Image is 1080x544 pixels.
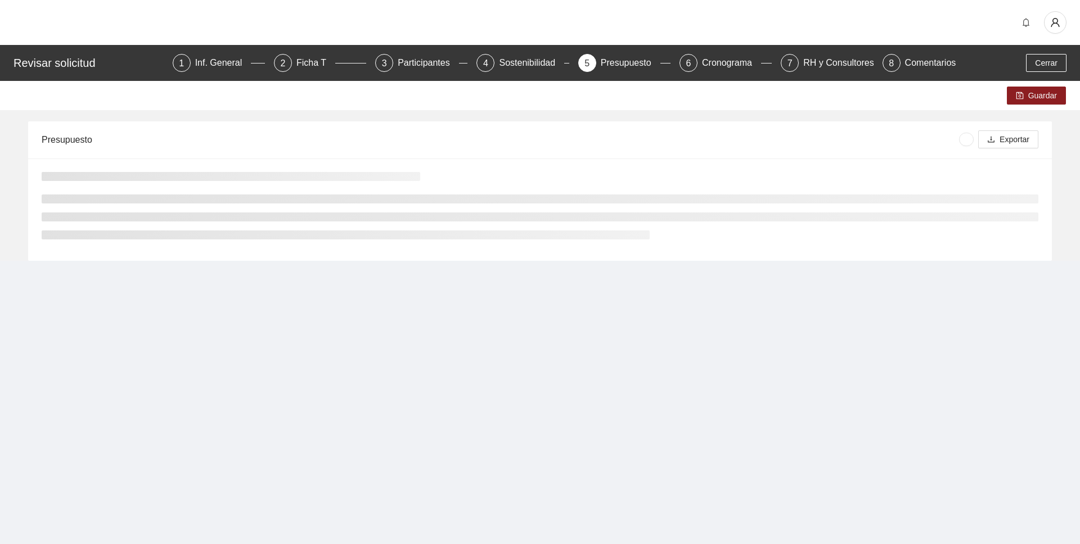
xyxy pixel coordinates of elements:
div: 4Sostenibilidad [476,54,569,72]
span: 2 [280,58,285,68]
button: saveGuardar [1007,87,1066,105]
div: 3Participantes [375,54,467,72]
button: user [1044,11,1066,34]
button: downloadExportar [978,130,1038,148]
div: Cronograma [702,54,761,72]
div: Presupuesto [42,124,959,156]
button: bell [1017,13,1035,31]
span: bell [1018,18,1034,27]
div: 8Comentarios [883,54,956,72]
span: 7 [787,58,793,68]
div: 6Cronograma [679,54,772,72]
div: Inf. General [195,54,251,72]
span: 8 [889,58,894,68]
div: 2Ficha T [274,54,366,72]
span: Exportar [1000,133,1029,146]
div: Ficha T [296,54,335,72]
div: 7RH y Consultores [781,54,873,72]
span: user [1045,17,1066,28]
div: Participantes [398,54,459,72]
span: 1 [179,58,184,68]
span: 3 [382,58,387,68]
div: Revisar solicitud [13,54,166,72]
span: Cerrar [1035,57,1057,69]
span: 5 [584,58,589,68]
button: Cerrar [1026,54,1066,72]
div: Comentarios [905,54,956,72]
div: 1Inf. General [173,54,265,72]
div: Sostenibilidad [499,54,564,72]
span: 4 [483,58,488,68]
div: Presupuesto [601,54,660,72]
span: Guardar [1028,89,1057,102]
span: download [987,135,995,144]
span: 6 [686,58,691,68]
span: save [1016,92,1024,101]
div: 5Presupuesto [578,54,670,72]
div: RH y Consultores [803,54,883,72]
